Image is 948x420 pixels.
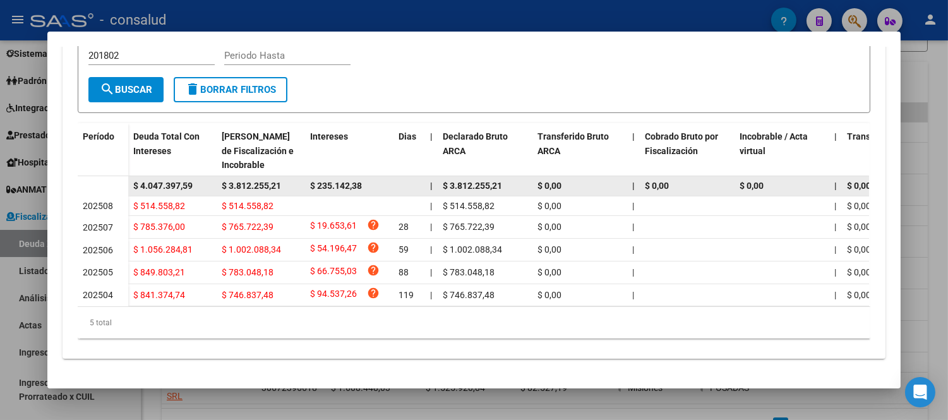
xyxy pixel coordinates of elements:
span: $ 765.722,39 [443,222,495,232]
span: 202508 [83,201,113,211]
span: $ 3.812.255,21 [222,181,281,191]
span: Incobrable / Acta virtual [740,131,808,156]
span: 202506 [83,245,113,255]
span: Declarado Bruto ARCA [443,131,508,156]
mat-icon: delete [185,81,200,97]
span: $ 514.558,82 [133,201,185,211]
button: Buscar [88,77,164,102]
datatable-header-cell: | [425,123,438,179]
span: | [632,290,634,300]
span: | [430,222,432,232]
span: 202504 [83,290,113,300]
mat-icon: search [100,81,115,97]
span: | [430,290,432,300]
span: $ 0,00 [847,222,871,232]
span: $ 841.374,74 [133,290,185,300]
span: 88 [399,267,409,277]
span: | [834,290,836,300]
i: help [367,241,380,254]
span: 59 [399,244,409,255]
span: | [430,201,432,211]
span: Intereses [310,131,348,141]
datatable-header-cell: Deuda Total Con Intereses [128,123,217,179]
span: $ 4.047.397,59 [133,181,193,191]
span: Deuda Total Con Intereses [133,131,200,156]
span: [PERSON_NAME] de Fiscalización e Incobrable [222,131,294,171]
span: | [632,244,634,255]
button: Borrar Filtros [174,77,287,102]
span: | [834,267,836,277]
span: $ 0,00 [537,201,561,211]
span: $ 783.048,18 [222,267,273,277]
span: $ 0,00 [847,201,871,211]
span: 202507 [83,222,113,232]
span: $ 235.142,38 [310,181,362,191]
span: $ 94.537,26 [310,287,357,304]
span: | [632,201,634,211]
datatable-header-cell: Transferido De Más [842,123,937,179]
span: | [632,222,634,232]
span: | [632,181,635,191]
datatable-header-cell: Deuda Bruta Neto de Fiscalización e Incobrable [217,123,305,179]
span: Transferido De Más [847,131,926,141]
span: $ 0,00 [847,244,871,255]
span: | [834,244,836,255]
span: $ 514.558,82 [222,201,273,211]
span: | [430,244,432,255]
span: $ 0,00 [847,267,871,277]
span: $ 0,00 [847,181,871,191]
span: $ 1.056.284,81 [133,244,193,255]
span: $ 849.803,21 [133,267,185,277]
i: help [367,219,380,231]
span: 119 [399,290,414,300]
span: $ 765.722,39 [222,222,273,232]
datatable-header-cell: Período [78,123,128,176]
span: $ 19.653,61 [310,219,357,236]
span: $ 0,00 [537,290,561,300]
div: 5 total [78,307,870,339]
span: $ 746.837,48 [222,290,273,300]
span: $ 3.812.255,21 [443,181,502,191]
span: Borrar Filtros [185,84,276,95]
span: | [834,222,836,232]
span: | [430,267,432,277]
span: $ 1.002.088,34 [443,244,502,255]
span: $ 785.376,00 [133,222,185,232]
datatable-header-cell: Transferido Bruto ARCA [532,123,627,179]
span: | [834,201,836,211]
span: $ 66.755,03 [310,264,357,281]
span: Dias [399,131,416,141]
span: $ 514.558,82 [443,201,495,211]
span: Cobrado Bruto por Fiscalización [645,131,718,156]
span: Buscar [100,84,152,95]
span: $ 783.048,18 [443,267,495,277]
span: Período [83,131,114,141]
datatable-header-cell: Incobrable / Acta virtual [735,123,829,179]
span: $ 0,00 [537,267,561,277]
span: 28 [399,222,409,232]
datatable-header-cell: | [829,123,842,179]
span: | [430,131,433,141]
datatable-header-cell: Declarado Bruto ARCA [438,123,532,179]
span: $ 1.002.088,34 [222,244,281,255]
span: $ 54.196,47 [310,241,357,258]
span: Transferido Bruto ARCA [537,131,609,156]
i: help [367,264,380,277]
span: | [632,131,635,141]
span: $ 0,00 [645,181,669,191]
span: $ 0,00 [847,290,871,300]
i: help [367,287,380,299]
span: | [834,131,837,141]
span: $ 746.837,48 [443,290,495,300]
span: $ 0,00 [537,181,561,191]
div: Open Intercom Messenger [905,377,935,407]
span: | [834,181,837,191]
span: $ 0,00 [537,222,561,232]
span: | [430,181,433,191]
span: $ 0,00 [740,181,764,191]
span: | [632,267,634,277]
datatable-header-cell: Cobrado Bruto por Fiscalización [640,123,735,179]
datatable-header-cell: | [627,123,640,179]
datatable-header-cell: Dias [393,123,425,179]
span: $ 0,00 [537,244,561,255]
